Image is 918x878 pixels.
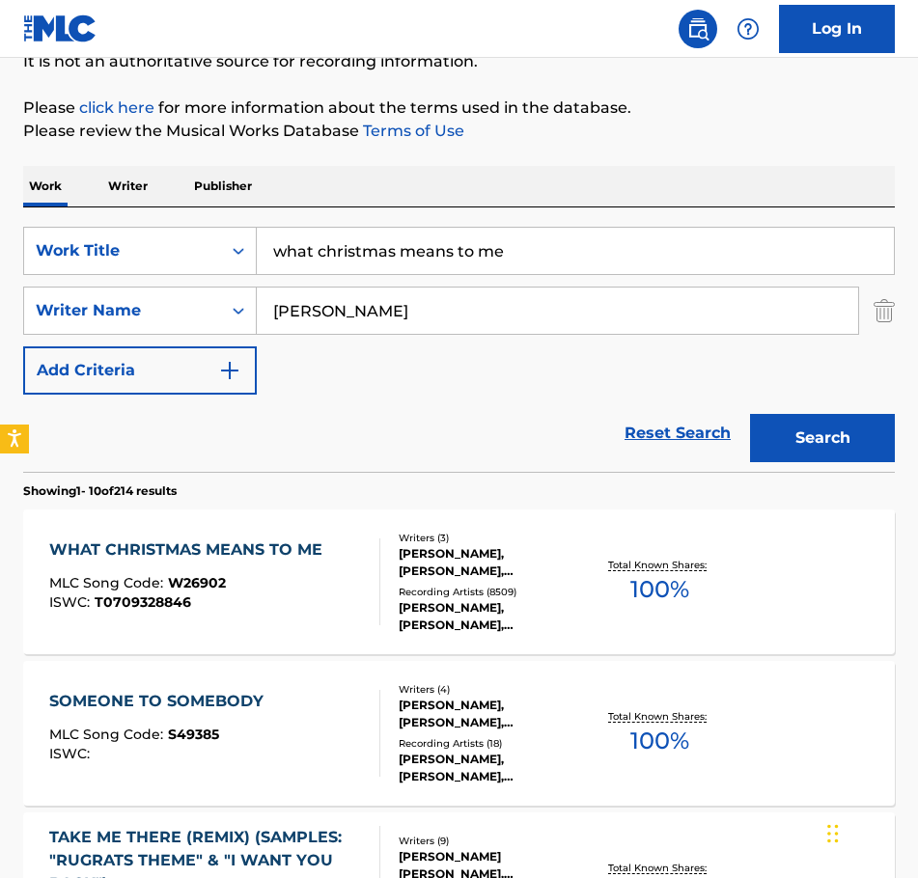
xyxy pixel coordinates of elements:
[821,785,918,878] iframe: Chat Widget
[23,50,895,73] p: It is not an authoritative source for recording information.
[49,745,95,762] span: ISWC :
[399,545,587,580] div: [PERSON_NAME], [PERSON_NAME], [PERSON_NAME] STORY
[399,834,587,848] div: Writers ( 9 )
[49,593,95,611] span: ISWC :
[79,98,154,117] a: click here
[737,17,760,41] img: help
[49,690,273,713] div: SOMEONE TO SOMEBODY
[399,736,587,751] div: Recording Artists ( 18 )
[23,482,177,500] p: Showing 1 - 10 of 214 results
[23,120,895,143] p: Please review the Musical Works Database
[399,585,587,599] div: Recording Artists ( 8509 )
[95,593,191,611] span: T0709328846
[188,166,258,206] p: Publisher
[630,572,689,607] span: 100 %
[399,751,587,785] div: [PERSON_NAME], [PERSON_NAME], [PERSON_NAME], [PERSON_NAME], [PERSON_NAME]
[23,227,895,472] form: Search Form
[23,346,257,395] button: Add Criteria
[36,239,209,262] div: Work Title
[36,299,209,322] div: Writer Name
[23,509,895,654] a: WHAT CHRISTMAS MEANS TO MEMLC Song Code:W26902ISWC:T0709328846Writers (3)[PERSON_NAME], [PERSON_N...
[630,724,689,758] span: 100 %
[827,805,839,863] div: Drag
[399,697,587,731] div: [PERSON_NAME], [PERSON_NAME], [PERSON_NAME]
[779,5,895,53] a: Log In
[750,414,895,462] button: Search
[23,166,68,206] p: Work
[49,538,332,562] div: WHAT CHRISTMAS MEANS TO ME
[399,531,587,545] div: Writers ( 3 )
[608,558,711,572] p: Total Known Shares:
[608,709,711,724] p: Total Known Shares:
[102,166,153,206] p: Writer
[49,726,168,743] span: MLC Song Code :
[49,574,168,591] span: MLC Song Code :
[23,96,895,120] p: Please for more information about the terms used in the database.
[23,14,97,42] img: MLC Logo
[218,359,241,382] img: 9d2ae6d4665cec9f34b9.svg
[729,10,767,48] div: Help
[608,861,711,875] p: Total Known Shares:
[615,412,740,454] a: Reset Search
[168,574,226,591] span: W26902
[359,122,464,140] a: Terms of Use
[399,682,587,697] div: Writers ( 4 )
[679,10,717,48] a: Public Search
[686,17,709,41] img: search
[399,599,587,634] div: [PERSON_NAME], [PERSON_NAME], [PERSON_NAME], [PERSON_NAME], [PERSON_NAME]
[23,661,895,806] a: SOMEONE TO SOMEBODYMLC Song Code:S49385ISWC:Writers (4)[PERSON_NAME], [PERSON_NAME], [PERSON_NAME...
[168,726,219,743] span: S49385
[874,287,895,335] img: Delete Criterion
